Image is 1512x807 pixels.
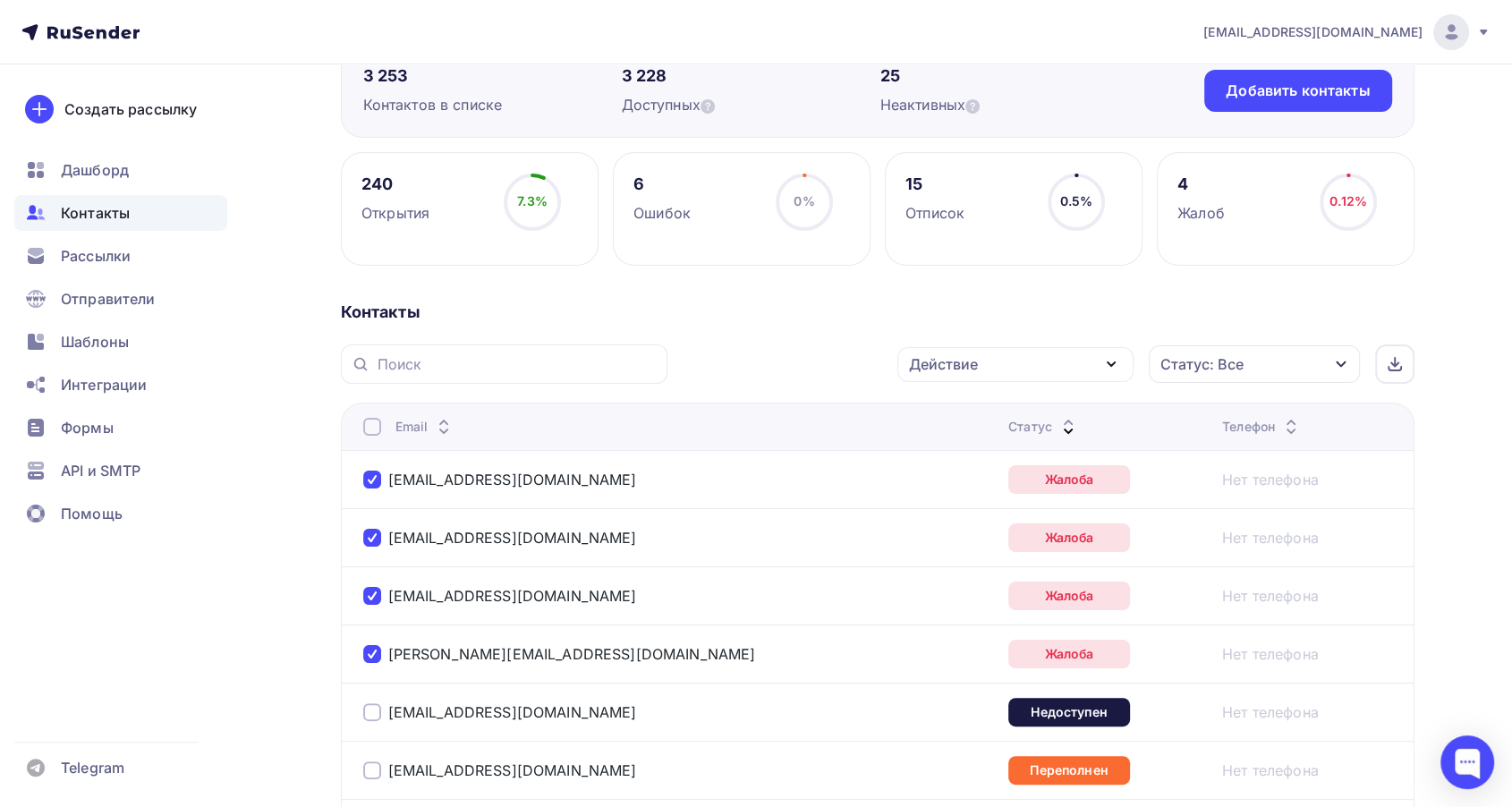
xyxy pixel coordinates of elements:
[1222,701,1319,723] a: Нет телефона
[905,174,964,195] div: 15
[363,65,622,87] div: 3 253
[395,418,455,436] div: Email
[1008,418,1079,436] div: Статус
[1008,465,1130,494] div: Жалоба
[1148,344,1361,384] button: Статус: Все
[1222,469,1319,490] a: Нет телефона
[794,193,814,208] span: 0%
[388,645,756,663] a: [PERSON_NAME][EMAIL_ADDRESS][DOMAIN_NAME]
[1008,640,1130,668] div: Жалоба
[517,193,548,208] span: 7.3%
[388,587,637,605] a: [EMAIL_ADDRESS][DOMAIN_NAME]
[1060,193,1093,208] span: 0.5%
[61,417,114,438] span: Формы
[361,202,429,224] div: Открытия
[388,529,637,547] a: [EMAIL_ADDRESS][DOMAIN_NAME]
[14,238,227,274] a: Рассылки
[909,353,978,375] div: Действие
[363,94,622,115] div: Контактов в списке
[622,65,880,87] div: 3 228
[61,245,131,267] span: Рассылки
[14,152,227,188] a: Дашборд
[1203,14,1491,50] a: [EMAIL_ADDRESS][DOMAIN_NAME]
[388,471,637,488] a: [EMAIL_ADDRESS][DOMAIN_NAME]
[1008,582,1130,610] div: Жалоба
[341,302,1414,323] div: Контакты
[1008,698,1130,726] div: Недоступен
[1222,585,1319,607] a: Нет телефона
[14,410,227,446] a: Формы
[880,94,1139,115] div: Неактивных
[361,174,429,195] div: 240
[1177,202,1225,224] div: Жалоб
[61,202,130,224] span: Контакты
[622,94,880,115] div: Доступных
[388,761,637,779] a: [EMAIL_ADDRESS][DOMAIN_NAME]
[61,757,124,778] span: Telegram
[388,703,637,721] a: [EMAIL_ADDRESS][DOMAIN_NAME]
[1226,81,1370,101] div: Добавить контакты
[1222,418,1302,436] div: Телефон
[905,202,964,224] div: Отписок
[633,174,691,195] div: 6
[378,354,657,374] input: Поиск
[1222,760,1319,781] a: Нет телефона
[64,98,197,120] div: Создать рассылку
[61,159,129,181] span: Дашборд
[1008,756,1130,785] div: Переполнен
[1222,643,1319,665] a: Нет телефона
[61,460,140,481] span: API и SMTP
[633,202,691,224] div: Ошибок
[897,347,1134,382] button: Действие
[1177,174,1225,195] div: 4
[1203,23,1423,41] span: [EMAIL_ADDRESS][DOMAIN_NAME]
[14,324,227,360] a: Шаблоны
[1222,527,1319,548] a: Нет телефона
[1160,353,1244,375] div: Статус: Все
[14,281,227,317] a: Отправители
[880,65,1139,87] div: 25
[61,331,129,353] span: Шаблоны
[61,503,123,524] span: Помощь
[61,288,156,310] span: Отправители
[1008,523,1130,552] div: Жалоба
[61,374,147,395] span: Интеграции
[1329,193,1367,208] span: 0.12%
[14,195,227,231] a: Контакты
